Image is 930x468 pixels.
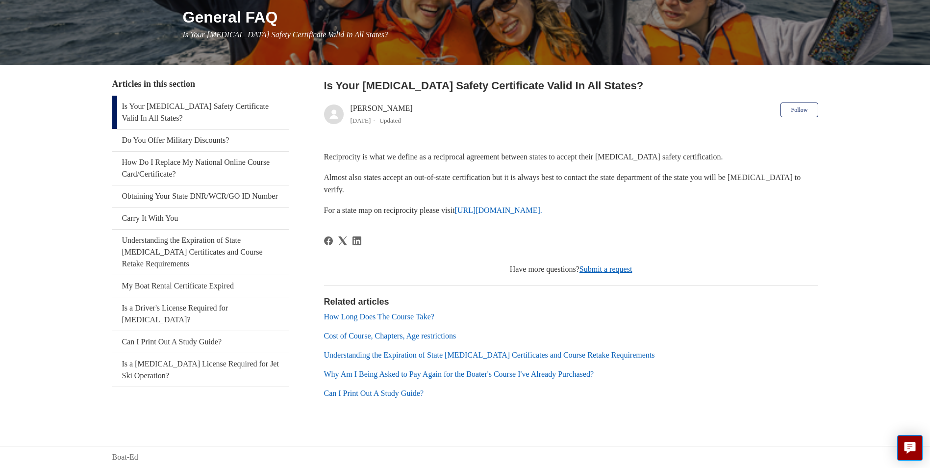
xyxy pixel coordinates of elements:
a: Boat-Ed [112,451,138,463]
svg: Share this page on X Corp [338,236,347,245]
p: Reciprocity is what we define as a reciprocal agreement between states to accept their [MEDICAL_D... [324,151,818,163]
a: Is Your [MEDICAL_DATA] Safety Certificate Valid In All States? [112,96,289,129]
a: My Boat Rental Certificate Expired [112,275,289,297]
a: Understanding the Expiration of State [MEDICAL_DATA] Certificates and Course Retake Requirements [324,351,655,359]
button: Follow Article [780,103,818,117]
a: Obtaining Your State DNR/WCR/GO ID Number [112,185,289,207]
a: Facebook [324,236,333,245]
time: 03/01/2024, 16:48 [351,117,371,124]
a: Do You Offer Military Discounts? [112,130,289,151]
a: [URL][DOMAIN_NAME]. [455,206,542,214]
a: Submit a request [579,265,632,273]
a: Why Am I Being Asked to Pay Again for the Boater's Course I've Already Purchased? [324,370,594,378]
a: Can I Print Out A Study Guide? [324,389,424,397]
a: How Long Does The Course Take? [324,312,434,321]
a: LinkedIn [352,236,361,245]
a: Carry It With You [112,208,289,229]
a: Can I Print Out A Study Guide? [112,331,289,353]
h2: Related articles [324,295,818,309]
p: Almost also states accept an out-of-state certification but it is always best to contact the stat... [324,171,818,196]
p: For a state map on reciprocity please visit [324,204,818,217]
h1: General FAQ [183,5,818,29]
a: Is a [MEDICAL_DATA] License Required for Jet Ski Operation? [112,353,289,387]
a: Understanding the Expiration of State [MEDICAL_DATA] Certificates and Course Retake Requirements [112,230,289,275]
button: Live chat [897,435,923,461]
a: X Corp [338,236,347,245]
div: Have more questions? [324,263,818,275]
a: Is a Driver's License Required for [MEDICAL_DATA]? [112,297,289,331]
a: Cost of Course, Chapters, Age restrictions [324,332,456,340]
a: How Do I Replace My National Online Course Card/Certificate? [112,152,289,185]
svg: Share this page on LinkedIn [352,236,361,245]
svg: Share this page on Facebook [324,236,333,245]
span: Is Your [MEDICAL_DATA] Safety Certificate Valid In All States? [183,30,389,39]
span: Articles in this section [112,79,195,89]
div: [PERSON_NAME] [351,103,413,126]
li: Updated [379,117,401,124]
h2: Is Your Boating Safety Certificate Valid In All States? [324,78,818,94]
